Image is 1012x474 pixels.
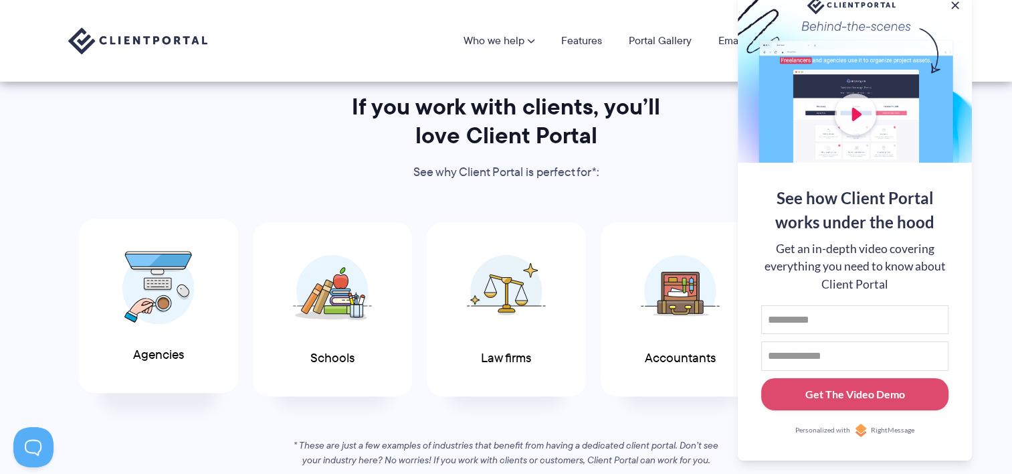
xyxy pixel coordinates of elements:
span: Agencies [133,348,184,362]
span: Law firms [481,351,531,366]
span: Personalized with [795,425,850,436]
a: Features [561,35,602,46]
a: Who we help [464,35,534,46]
span: Accountants [645,351,716,366]
div: Get an in-depth video covering everything you need to know about Client Portal [761,240,948,293]
p: See why Client Portal is perfect for*: [334,163,679,183]
a: Agencies [79,219,238,394]
a: Personalized withRightMessage [761,424,948,437]
a: Schools [253,222,412,397]
a: Law firms [427,222,586,397]
button: Get The Video Demo [761,378,948,411]
h2: If you work with clients, you’ll love Client Portal [334,92,679,150]
span: RightMessage [871,425,914,436]
a: Email Course [718,35,780,46]
div: Get The Video Demo [805,386,905,402]
em: * These are just a few examples of industries that benefit from having a dedicated client portal.... [294,439,718,467]
a: Portal Gallery [629,35,692,46]
a: Accountants [601,222,760,397]
img: Personalized with RightMessage [854,424,868,437]
iframe: Toggle Customer Support [13,427,54,467]
span: Schools [310,351,355,366]
div: See how Client Portal works under the hood [761,186,948,234]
